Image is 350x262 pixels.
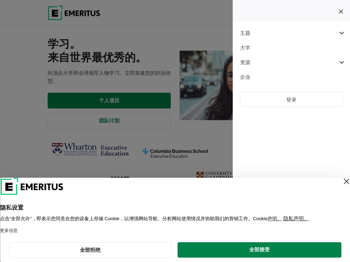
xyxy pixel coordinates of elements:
a: 主题 [236,26,346,40]
button: 切换菜单 [338,9,347,14]
font: 大学 [240,45,250,51]
a: 资源 [236,55,346,70]
a: 大学 [236,40,346,55]
font: 企业 [240,74,250,80]
a: 企业 [236,70,346,84]
a: 登录 [240,92,343,107]
font: 登录 [286,97,296,103]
